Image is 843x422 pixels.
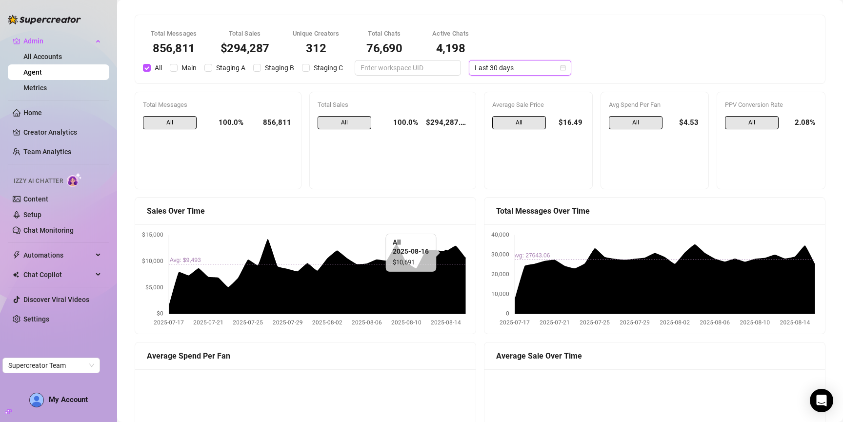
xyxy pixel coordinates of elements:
[151,42,197,54] div: 856,811
[23,226,74,234] a: Chat Monitoring
[261,62,298,73] span: Staging B
[492,100,584,110] div: Average Sale Price
[13,251,20,259] span: thunderbolt
[143,116,197,130] span: All
[609,116,662,130] span: All
[49,395,88,404] span: My Account
[786,116,817,130] div: 2.08%
[23,68,42,76] a: Agent
[23,247,93,263] span: Automations
[251,116,293,130] div: 856,811
[318,116,371,130] span: All
[221,42,269,54] div: $294,287
[8,358,94,373] span: Supercreator Team
[151,29,197,39] div: Total Messages
[496,350,813,362] div: Average Sale Over Time
[361,62,447,73] input: Enter workspace UID
[13,37,20,45] span: crown
[318,100,468,110] div: Total Sales
[204,116,243,130] div: 100.0%
[23,124,101,140] a: Creator Analytics
[23,53,62,60] a: All Accounts
[23,148,71,156] a: Team Analytics
[23,84,47,92] a: Metrics
[310,62,347,73] span: Staging C
[23,211,41,219] a: Setup
[23,315,49,323] a: Settings
[496,205,813,217] div: Total Messages Over Time
[429,42,472,54] div: 4,198
[151,62,166,73] span: All
[725,116,779,130] span: All
[379,116,418,130] div: 100.0%
[363,29,406,39] div: Total Chats
[5,408,12,415] span: build
[23,33,93,49] span: Admin
[554,116,584,130] div: $16.49
[14,177,63,186] span: Izzy AI Chatter
[609,100,701,110] div: Avg Spend Per Fan
[23,109,42,117] a: Home
[8,15,81,24] img: logo-BBDzfeDw.svg
[560,65,566,71] span: calendar
[143,100,293,110] div: Total Messages
[363,42,406,54] div: 76,690
[670,116,701,130] div: $4.53
[293,42,340,54] div: 312
[147,205,464,217] div: Sales Over Time
[23,267,93,282] span: Chat Copilot
[426,116,468,130] div: $294,287.15
[30,393,43,407] img: AD_cMMTxCeTpmN1d5MnKJ1j-_uXZCpTKapSSqNGg4PyXtR_tCW7gZXTNmFz2tpVv9LSyNV7ff1CaS4f4q0HLYKULQOwoM5GQR...
[178,62,201,73] span: Main
[221,29,269,39] div: Total Sales
[23,195,48,203] a: Content
[13,271,19,278] img: Chat Copilot
[23,296,89,303] a: Discover Viral Videos
[492,116,546,130] span: All
[725,100,817,110] div: PPV Conversion Rate
[429,29,472,39] div: Active Chats
[67,173,82,187] img: AI Chatter
[810,389,833,412] div: Open Intercom Messenger
[475,60,565,75] span: Last 30 days
[147,350,464,362] div: Average Spend Per Fan
[212,62,249,73] span: Staging A
[293,29,340,39] div: Unique Creators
